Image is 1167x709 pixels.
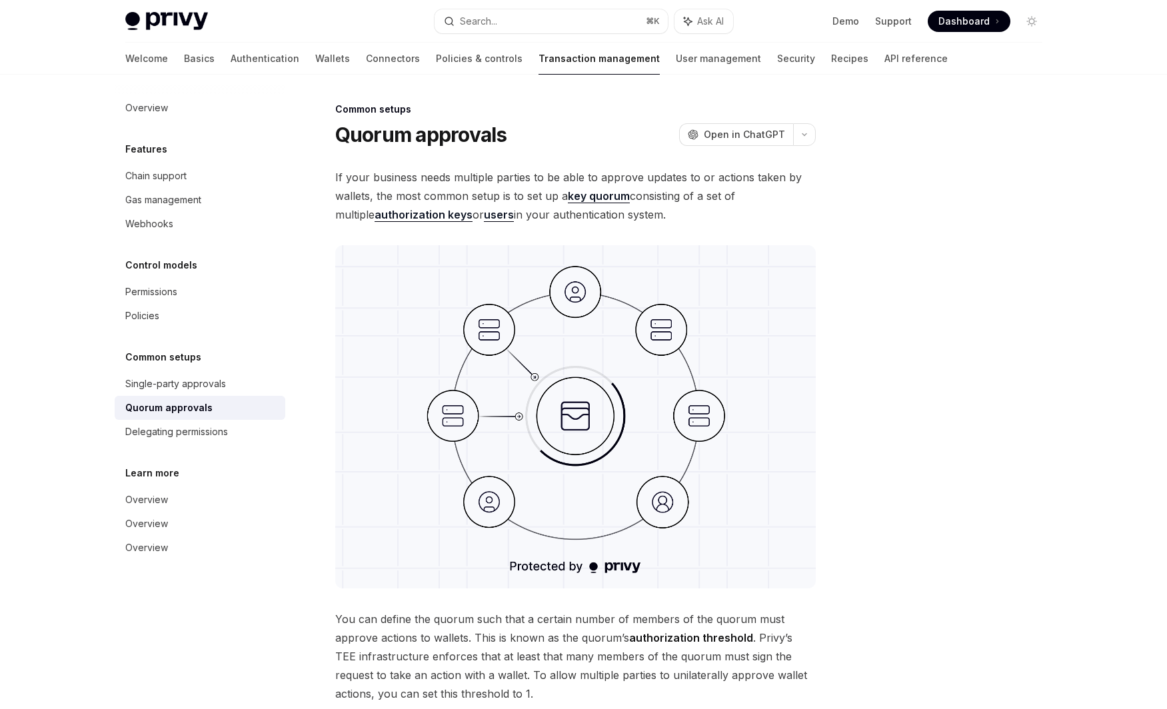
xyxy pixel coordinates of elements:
div: Gas management [125,192,201,208]
div: Single-party approvals [125,376,226,392]
a: Webhooks [115,212,285,236]
a: Policies [115,304,285,328]
div: Overview [125,516,168,532]
h5: Features [125,141,167,157]
span: If your business needs multiple parties to be able to approve updates to or actions taken by wall... [335,168,816,224]
a: Basics [184,43,215,75]
a: Single-party approvals [115,372,285,396]
a: Permissions [115,280,285,304]
button: Toggle dark mode [1021,11,1042,32]
a: Welcome [125,43,168,75]
a: Transaction management [539,43,660,75]
span: Ask AI [697,15,724,28]
button: Search...⌘K [435,9,668,33]
strong: authorization threshold [629,631,753,644]
div: Overview [125,492,168,508]
span: ⌘ K [646,16,660,27]
h1: Quorum approvals [335,123,507,147]
h5: Common setups [125,349,201,365]
a: Authentication [231,43,299,75]
button: Open in ChatGPT [679,123,793,146]
a: users [484,208,514,222]
button: Ask AI [674,9,733,33]
a: Security [777,43,815,75]
a: Policies & controls [436,43,523,75]
div: Permissions [125,284,177,300]
a: Gas management [115,188,285,212]
a: Connectors [366,43,420,75]
a: Chain support [115,164,285,188]
span: You can define the quorum such that a certain number of members of the quorum must approve action... [335,610,816,703]
a: API reference [884,43,948,75]
div: Policies [125,308,159,324]
a: Overview [115,536,285,560]
a: authorization keys [375,208,473,222]
div: Webhooks [125,216,173,232]
div: Overview [125,100,168,116]
a: User management [676,43,761,75]
div: Search... [460,13,497,29]
div: Overview [125,540,168,556]
a: Overview [115,96,285,120]
div: Quorum approvals [125,400,213,416]
h5: Learn more [125,465,179,481]
a: Overview [115,512,285,536]
div: Delegating permissions [125,424,228,440]
img: quorum approval [335,245,816,588]
h5: Control models [125,257,197,273]
span: Dashboard [938,15,990,28]
a: Dashboard [928,11,1010,32]
img: light logo [125,12,208,31]
a: Support [875,15,912,28]
a: Quorum approvals [115,396,285,420]
a: Recipes [831,43,868,75]
a: Overview [115,488,285,512]
div: Common setups [335,103,816,116]
a: Demo [832,15,859,28]
a: Wallets [315,43,350,75]
a: key quorum [568,189,630,203]
a: Delegating permissions [115,420,285,444]
div: Chain support [125,168,187,184]
span: Open in ChatGPT [704,128,785,141]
